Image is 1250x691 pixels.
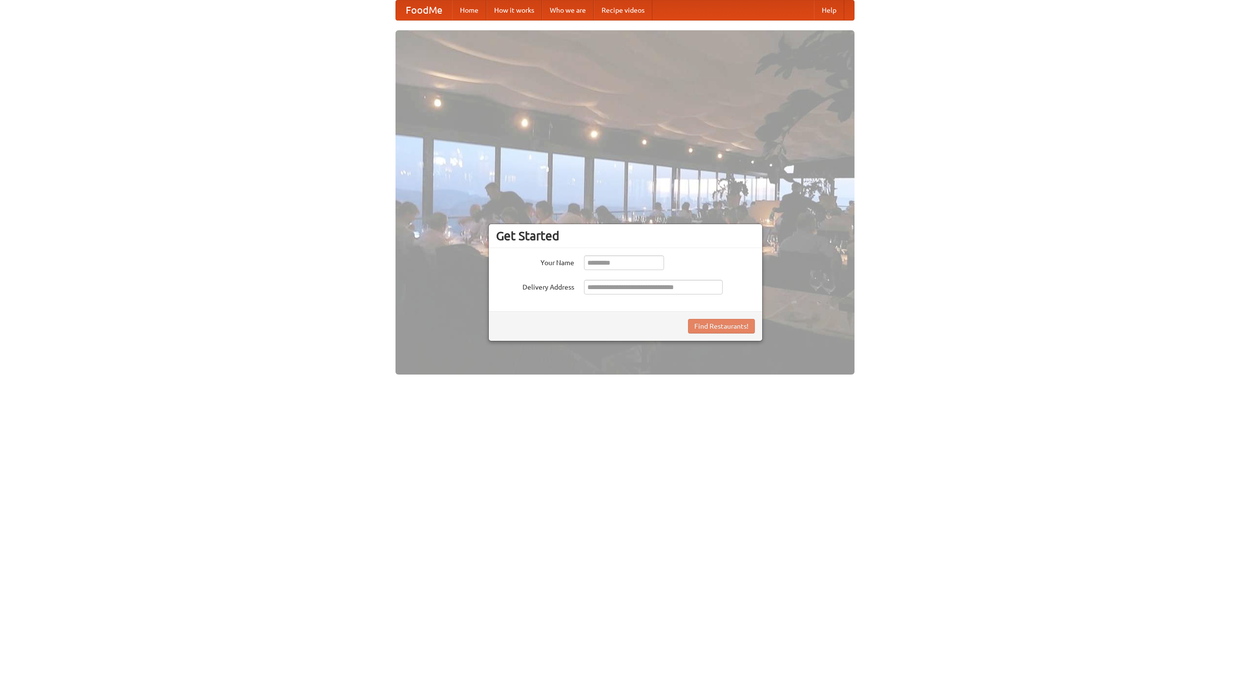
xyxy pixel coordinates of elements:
a: How it works [486,0,542,20]
a: Who we are [542,0,594,20]
a: Home [452,0,486,20]
a: FoodMe [396,0,452,20]
button: Find Restaurants! [688,319,755,334]
a: Recipe videos [594,0,652,20]
h3: Get Started [496,229,755,243]
label: Your Name [496,255,574,268]
a: Help [814,0,844,20]
label: Delivery Address [496,280,574,292]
